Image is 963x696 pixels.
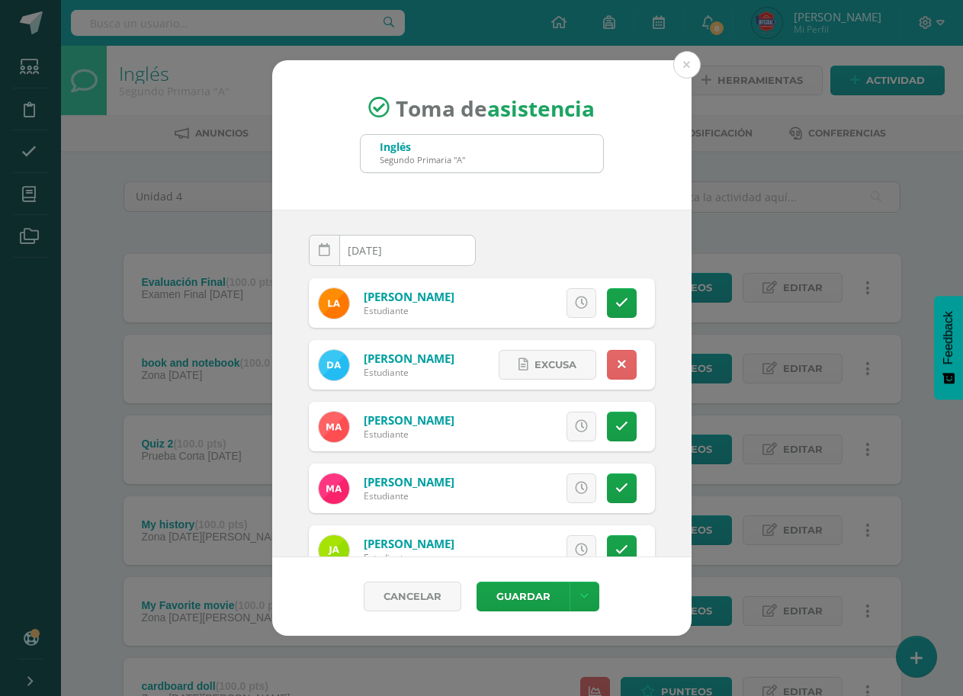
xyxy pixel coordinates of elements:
input: Fecha de Inasistencia [310,236,475,265]
a: [PERSON_NAME] [364,412,454,428]
button: Feedback - Mostrar encuesta [934,296,963,399]
a: Excusa [499,350,596,380]
a: [PERSON_NAME] [364,474,454,489]
img: 1a4d31c056c3cdd81ec375c4f376ef69.png [319,288,349,319]
div: Estudiante [364,489,454,502]
img: 34f2970ee6b309cd287a82c69731b87d.png [319,473,349,504]
div: Estudiante [364,428,454,441]
a: [PERSON_NAME] [364,536,454,551]
span: Toma de [396,93,595,122]
div: Estudiante [364,551,454,564]
img: 7ac7587e4d9618952b3d6ee9e60af251.png [319,535,349,566]
a: [PERSON_NAME] [364,289,454,304]
img: 5ceca5c3e1d8d94a0adc199db086ecbd.png [319,350,349,380]
img: 21ef365fc3614581205e348612e01c5c.png [319,412,349,442]
div: Estudiante [364,304,454,317]
a: [PERSON_NAME] [364,351,454,366]
button: Guardar [477,582,570,611]
a: Cancelar [364,582,461,611]
div: Segundo Primaria "A" [380,154,465,165]
span: Excusa [494,536,536,564]
span: Feedback [942,311,955,364]
input: Busca un grado o sección aquí... [361,135,603,172]
span: Excusa [494,412,536,441]
span: Excusa [494,474,536,502]
div: Inglés [380,140,465,154]
div: Estudiante [364,366,454,379]
span: Excusa [494,289,536,317]
span: Excusa [534,351,576,379]
strong: asistencia [487,93,595,122]
button: Close (Esc) [673,51,701,79]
